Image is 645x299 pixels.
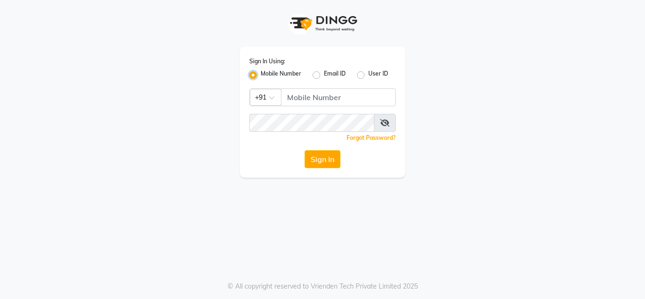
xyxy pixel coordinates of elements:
[261,69,301,81] label: Mobile Number
[285,9,360,37] img: logo1.svg
[249,57,285,66] label: Sign In Using:
[305,150,340,168] button: Sign In
[368,69,388,81] label: User ID
[249,114,374,132] input: Username
[347,134,396,141] a: Forgot Password?
[281,88,396,106] input: Username
[324,69,346,81] label: Email ID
